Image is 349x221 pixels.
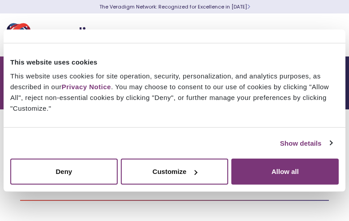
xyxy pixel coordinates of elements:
a: Show details [280,138,332,148]
button: Toggle Navigation Menu [322,23,336,47]
div: This website uses cookies for site operation, security, personalization, and analytics purposes, ... [10,71,339,114]
span: Learn More [247,3,250,10]
img: Veradigm logo [7,20,114,50]
button: Customize [121,159,228,185]
div: This website uses cookies [10,56,339,67]
button: Deny [10,159,118,185]
a: Privacy Notice [62,83,111,91]
button: Allow all [231,159,339,185]
a: The Veradigm Network: Recognized for Excellence in [DATE]Learn More [99,3,250,10]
